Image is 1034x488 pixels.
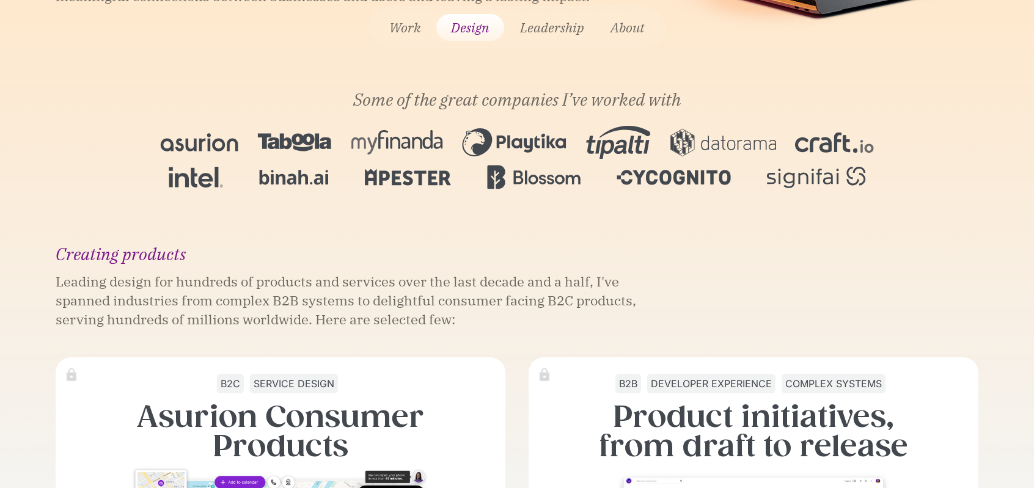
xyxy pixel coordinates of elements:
[487,165,581,189] img: OE logo
[462,128,566,156] img: The Paak logo
[670,128,776,157] img: Ephicient logo
[767,166,866,188] img: Toogether logo
[169,166,223,188] img: Ephicient logo
[152,87,882,111] div: Some of the great companies I’ve worked with
[619,375,637,392] div: b2b
[351,130,443,155] img: 2020INC logo
[378,14,431,41] a: Work
[254,375,334,392] div: Service Design
[160,133,238,151] img: Ephicient logo
[795,132,874,153] img: Ephicient logo
[436,14,504,41] a: Design
[600,14,656,41] a: About
[56,272,667,329] div: Leading design for hundreds of products and services over the last decade and a half, I've spanne...
[509,14,595,41] a: Leadership
[221,375,240,392] div: b2c
[136,402,424,461] h3: Asurion Consumer Products
[56,246,979,263] div: Creating products
[586,126,651,159] img: Ephicient logo
[651,375,772,392] div: developer experience
[617,170,731,185] img: Ephicient logo
[365,169,451,186] img: Ephicient logo
[599,402,908,461] h3: Product initiatives, from draft to release
[257,133,332,151] img: AriseHealth logo
[785,375,882,392] div: complex systems
[259,170,329,185] img: Ephicient logo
